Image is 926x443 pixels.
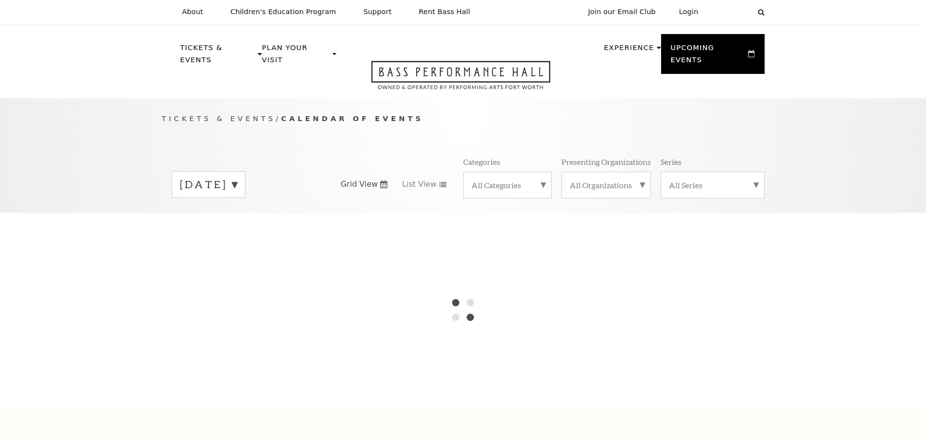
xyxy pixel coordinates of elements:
[419,8,471,16] p: Rent Bass Hall
[671,42,746,71] p: Upcoming Events
[661,157,681,167] p: Series
[180,177,237,192] label: [DATE]
[162,114,276,123] span: Tickets & Events
[561,157,651,167] p: Presenting Organizations
[364,8,392,16] p: Support
[180,42,256,71] p: Tickets & Events
[230,8,336,16] p: Children's Education Program
[341,179,378,190] span: Grid View
[281,114,423,123] span: Calendar of Events
[669,180,756,190] label: All Series
[402,179,437,190] span: List View
[472,180,543,190] label: All Categories
[463,157,500,167] p: Categories
[570,180,643,190] label: All Organizations
[714,7,749,17] select: Select:
[262,42,330,71] p: Plan Your Visit
[604,42,654,59] p: Experience
[182,8,203,16] p: About
[162,113,765,125] p: /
